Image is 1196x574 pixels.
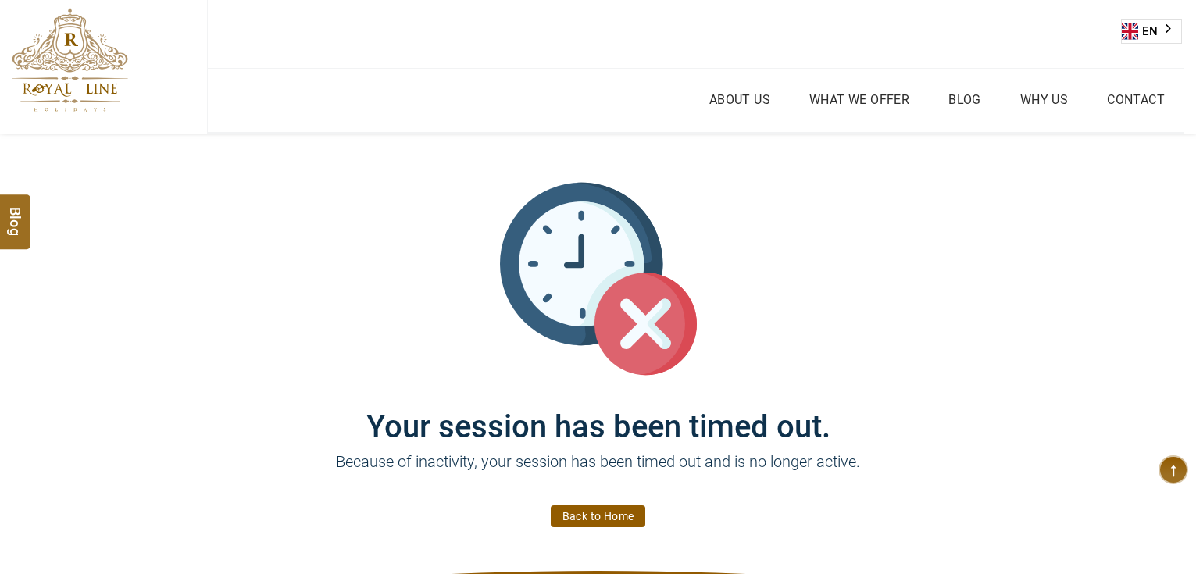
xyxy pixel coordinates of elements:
h1: Your session has been timed out. [130,377,1067,445]
div: Language [1121,19,1182,44]
img: session_time_out.svg [500,180,697,377]
a: About Us [705,88,774,111]
iframe: chat widget [1130,512,1180,558]
img: The Royal Line Holidays [12,7,128,112]
p: Because of inactivity, your session has been timed out and is no longer active. [130,450,1067,497]
aside: Language selected: English [1121,19,1182,44]
span: Blog [5,206,26,219]
a: Back to Home [551,505,646,527]
a: What we Offer [805,88,913,111]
